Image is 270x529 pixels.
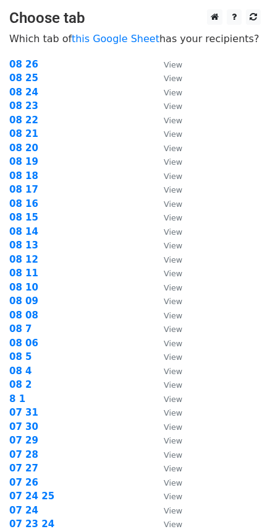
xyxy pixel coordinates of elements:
small: View [164,241,182,250]
a: View [151,170,182,181]
small: View [164,129,182,139]
small: View [164,227,182,237]
strong: 07 26 [9,477,38,488]
small: View [164,436,182,445]
a: 08 24 [9,87,38,98]
a: 07 28 [9,449,38,460]
a: 08 18 [9,170,38,181]
a: View [151,72,182,84]
strong: 08 15 [9,212,38,223]
small: View [164,478,182,487]
a: View [151,407,182,418]
strong: 07 24 [9,505,38,516]
a: View [151,365,182,377]
h3: Choose tab [9,9,261,27]
small: View [164,60,182,69]
a: View [151,295,182,307]
a: 07 30 [9,421,38,432]
a: 08 17 [9,184,38,195]
a: View [151,477,182,488]
small: View [164,269,182,278]
small: View [164,185,182,195]
small: View [164,352,182,362]
small: View [164,408,182,418]
a: View [151,100,182,111]
a: 08 14 [9,226,38,237]
a: 08 09 [9,295,38,307]
small: View [164,116,182,125]
strong: 07 24 25 [9,491,54,502]
a: View [151,212,182,223]
small: View [164,213,182,222]
a: 08 19 [9,156,38,167]
small: View [164,492,182,501]
small: View [164,102,182,111]
a: View [151,268,182,279]
a: View [151,282,182,293]
a: View [151,435,182,446]
a: View [151,338,182,349]
a: 08 23 [9,100,38,111]
small: View [164,380,182,390]
small: View [164,74,182,83]
a: View [151,184,182,195]
a: 08 4 [9,365,32,377]
a: View [151,421,182,432]
small: View [164,520,182,529]
strong: 07 27 [9,463,38,474]
small: View [164,395,182,404]
a: View [151,254,182,265]
strong: 08 26 [9,59,38,70]
a: 07 29 [9,435,38,446]
a: View [151,240,182,251]
a: View [151,87,182,98]
a: 08 7 [9,323,32,334]
small: View [164,311,182,320]
small: View [164,464,182,473]
a: 08 08 [9,310,38,321]
a: View [151,393,182,404]
small: View [164,283,182,292]
small: View [164,199,182,209]
a: View [151,59,182,70]
a: 08 2 [9,379,32,390]
strong: 08 16 [9,198,38,209]
a: View [151,449,182,460]
strong: 8 1 [9,393,25,404]
a: 07 31 [9,407,38,418]
a: View [151,310,182,321]
strong: 08 5 [9,351,32,362]
small: View [164,367,182,376]
strong: 08 21 [9,128,38,139]
small: View [164,144,182,153]
a: 08 22 [9,115,38,126]
a: 08 06 [9,338,38,349]
a: 08 25 [9,72,38,84]
a: 08 12 [9,254,38,265]
a: 08 20 [9,142,38,154]
small: View [164,297,182,306]
a: View [151,128,182,139]
strong: 08 11 [9,268,38,279]
small: View [164,339,182,348]
small: View [164,422,182,432]
small: View [164,88,182,97]
a: 08 13 [9,240,38,251]
a: 08 10 [9,282,38,293]
p: Which tab of has your recipients? [9,32,261,45]
a: View [151,198,182,209]
a: View [151,491,182,502]
a: View [151,226,182,237]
